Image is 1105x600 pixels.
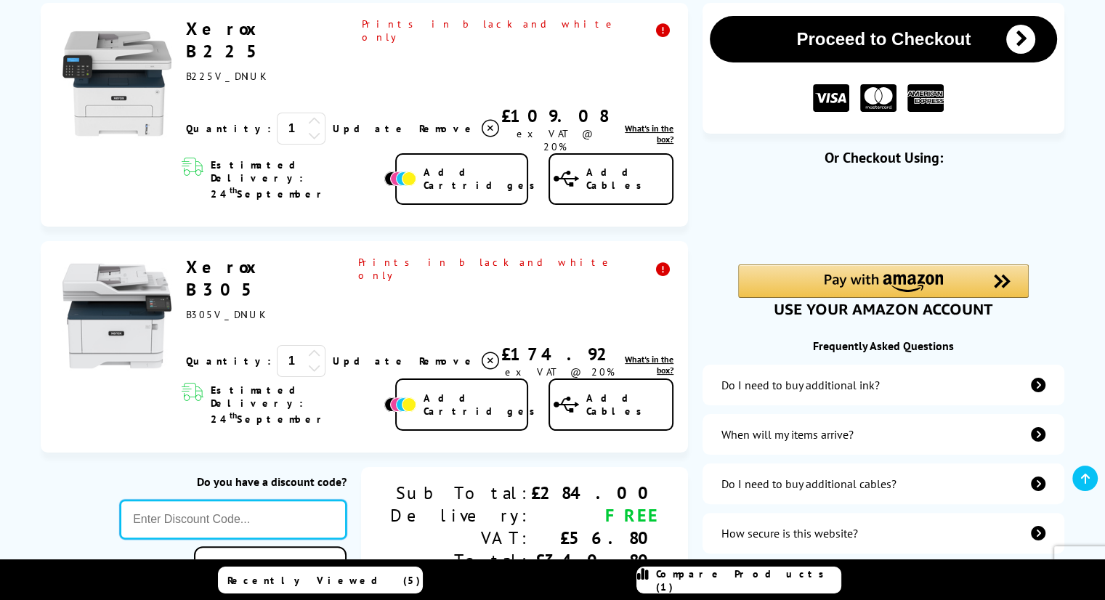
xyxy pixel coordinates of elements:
[120,500,347,539] input: Enter Discount Code...
[618,354,673,376] a: lnk_inthebox
[333,354,408,368] a: Update
[230,410,237,421] sup: th
[186,256,264,301] a: Xerox B305
[625,123,673,145] span: What's in the box?
[703,463,1064,504] a: additional-cables
[721,526,858,540] div: How secure is this website?
[62,29,171,138] img: Xerox B225
[361,17,673,44] span: Prints in black and white only
[501,343,618,365] div: £174.92
[230,185,237,195] sup: th
[384,397,416,412] img: Add Cartridges
[186,308,264,321] span: B305V_DNIUK
[531,482,659,504] div: £284.00
[636,567,841,593] a: Compare Products (1)
[501,105,608,127] div: £109.08
[419,122,477,135] span: Remove
[531,527,659,549] div: £56.80
[384,171,416,186] img: Add Cartridges
[703,148,1064,167] div: Or Checkout Using:
[738,264,1029,315] div: Amazon Pay - Use your Amazon account
[586,166,673,192] span: Add Cables
[721,427,854,442] div: When will my items arrive?
[390,504,531,527] div: Delivery:
[703,414,1064,455] a: items-arrive
[424,392,543,418] span: Add Cartridges
[703,365,1064,405] a: additional-ink
[390,527,531,549] div: VAT:
[186,122,271,135] span: Quantity:
[721,477,896,491] div: Do I need to buy additional cables?
[333,122,408,135] a: Update
[211,158,381,200] span: Estimated Delivery: 24 September
[738,190,1029,240] iframe: PayPal
[703,338,1064,353] div: Frequently Asked Questions
[419,350,501,372] a: Delete item from your basket
[531,549,659,572] div: £340.80
[505,365,615,378] span: ex VAT @ 20%
[517,127,593,153] span: ex VAT @ 20%
[120,474,347,489] div: Do you have a discount code?
[62,262,171,370] img: Xerox B305
[608,123,673,145] a: lnk_inthebox
[710,16,1057,62] button: Proceed to Checkout
[218,567,423,593] a: Recently Viewed (5)
[586,392,673,418] span: Add Cables
[813,84,849,113] img: VISA
[531,504,659,527] div: FREE
[419,118,501,139] a: Delete item from your basket
[211,384,381,426] span: Estimated Delivery: 24 September
[424,166,543,192] span: Add Cartridges
[721,378,880,392] div: Do I need to buy additional ink?
[419,354,477,368] span: Remove
[625,354,673,376] span: What's in the box?
[860,84,896,113] img: MASTER CARD
[358,256,673,282] span: Prints in black and white only
[656,567,841,593] span: Compare Products (1)
[186,70,265,83] span: B225V_DNIUK
[390,549,531,572] div: Total:
[186,17,269,62] a: Xerox B225
[907,84,944,113] img: American Express
[186,354,271,368] span: Quantity:
[227,574,421,587] span: Recently Viewed (5)
[194,546,347,580] a: Apply
[703,513,1064,554] a: secure-website
[390,482,531,504] div: Sub Total:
